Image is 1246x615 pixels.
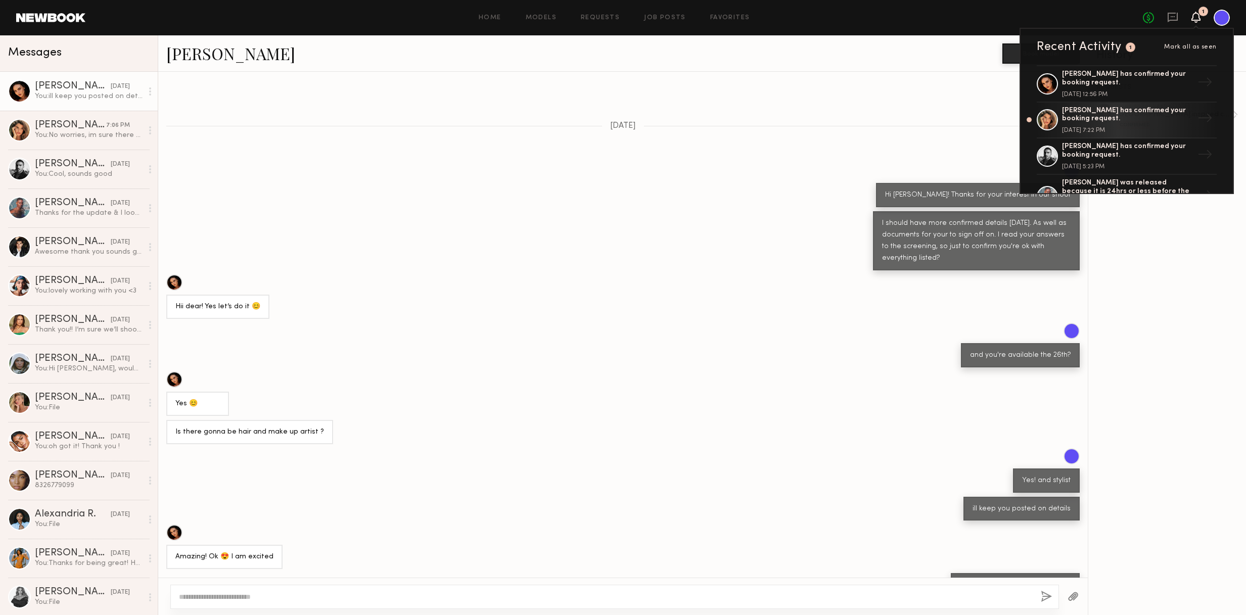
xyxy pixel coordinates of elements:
[1062,91,1193,98] div: [DATE] 12:56 PM
[111,510,130,519] div: [DATE]
[35,198,111,208] div: [PERSON_NAME]
[111,588,130,597] div: [DATE]
[1193,143,1217,169] div: →
[35,169,143,179] div: You: Cool, sounds good
[35,247,143,257] div: Awesome thank you sounds great
[175,398,220,410] div: Yes 😊
[1062,107,1193,124] div: [PERSON_NAME] has confirmed your booking request.
[35,364,143,373] div: You: Hi [PERSON_NAME], would love to shoot with you if you're available! Wasn't sure if you decli...
[1202,9,1205,15] div: 1
[35,558,143,568] div: You: Thanks for being great! Hope to work together soon again xo
[885,190,1071,201] div: Hi [PERSON_NAME]! Thanks for your interest in our shoot
[106,121,130,130] div: 7:06 PM
[1022,475,1071,487] div: Yes! and stylist
[1062,70,1193,87] div: [PERSON_NAME] has confirmed your booking request.
[973,503,1071,515] div: ill keep you posted on details
[111,549,130,558] div: [DATE]
[1062,179,1193,204] div: [PERSON_NAME] was released because it is 24hrs or less before the job start time.
[111,432,130,442] div: [DATE]
[1062,127,1193,133] div: [DATE] 7:22 PM
[1164,44,1217,50] span: Mark all as seen
[581,15,620,21] a: Requests
[111,354,130,364] div: [DATE]
[970,350,1071,361] div: and you're available the 26th?
[8,47,62,59] span: Messages
[111,393,130,403] div: [DATE]
[644,15,686,21] a: Job Posts
[111,238,130,247] div: [DATE]
[1193,183,1217,210] div: →
[111,315,130,325] div: [DATE]
[1062,143,1193,160] div: [PERSON_NAME] has confirmed your booking request.
[35,519,143,529] div: You: File
[1037,103,1217,139] a: [PERSON_NAME] has confirmed your booking request.[DATE] 7:22 PM→
[35,548,111,558] div: [PERSON_NAME]
[35,120,106,130] div: [PERSON_NAME]
[35,432,111,442] div: [PERSON_NAME]
[1129,45,1132,51] div: 1
[35,481,143,490] div: 8326779099
[35,393,111,403] div: [PERSON_NAME]
[35,208,143,218] div: Thanks for the update & I look forward to hearing from you.
[175,301,260,313] div: Hii dear! Yes let’s do it 😊
[1193,71,1217,97] div: →
[35,91,143,101] div: You: ill keep you posted on details
[111,471,130,481] div: [DATE]
[1037,138,1217,175] a: [PERSON_NAME] has confirmed your booking request.[DATE] 5:23 PM→
[111,276,130,286] div: [DATE]
[35,315,111,325] div: [PERSON_NAME]
[526,15,557,21] a: Models
[1062,164,1193,170] div: [DATE] 5:23 PM
[35,159,111,169] div: [PERSON_NAME]
[35,509,111,519] div: Alexandria R.
[35,286,143,296] div: You: lovely working with you <3
[1193,107,1217,133] div: →
[1037,65,1217,103] a: [PERSON_NAME] has confirmed your booking request.[DATE] 12:56 PM→
[1002,49,1080,57] a: Book model
[175,427,324,438] div: Is there gonna be hair and make up artist ?
[111,82,130,91] div: [DATE]
[1037,41,1122,53] div: Recent Activity
[35,237,111,247] div: [PERSON_NAME]
[1002,43,1080,64] button: Book model
[35,130,143,140] div: You: No worries, im sure there will be other projects for us to work on in the future <3
[479,15,501,21] a: Home
[35,403,143,412] div: You: File
[35,597,143,607] div: You: File
[111,199,130,208] div: [DATE]
[882,218,1071,264] div: I should have more confirmed details [DATE]. As well as documents for your to sign off on. I read...
[1037,175,1217,219] a: [PERSON_NAME] was released because it is 24hrs or less before the job start time.→
[35,325,143,335] div: Thank you!! I’m sure we’ll shoot soon 😄
[35,276,111,286] div: [PERSON_NAME]
[166,42,295,64] a: [PERSON_NAME]
[111,160,130,169] div: [DATE]
[710,15,750,21] a: Favorites
[35,354,111,364] div: [PERSON_NAME]
[35,442,143,451] div: You: oh got it! Thank you !
[35,81,111,91] div: [PERSON_NAME]
[610,122,636,130] span: [DATE]
[175,551,273,563] div: Amazing! Ok 😍 I am excited
[35,587,111,597] div: [PERSON_NAME]
[35,470,111,481] div: [PERSON_NAME]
